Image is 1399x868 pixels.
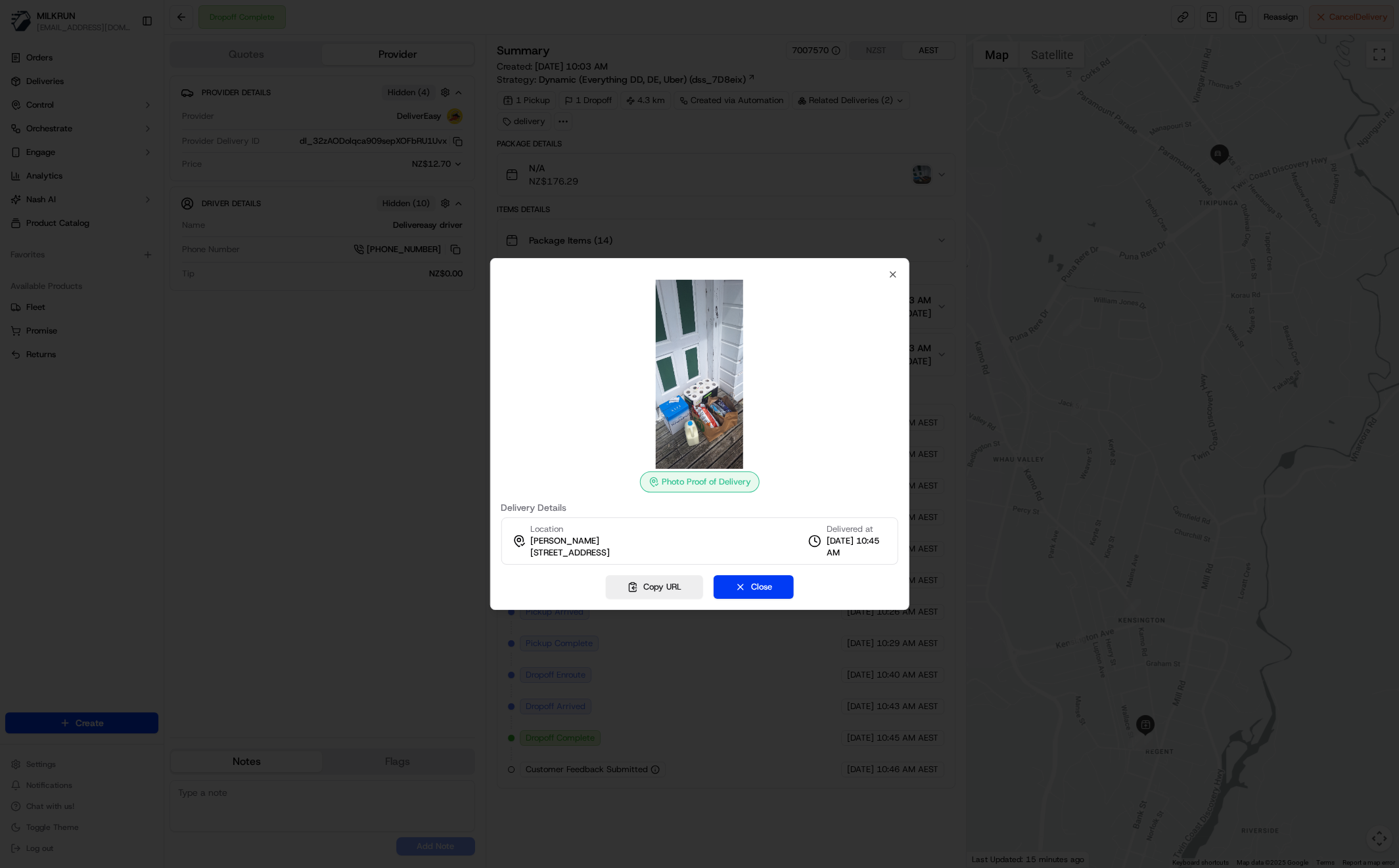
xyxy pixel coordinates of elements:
label: Delivery Details [501,503,898,512]
span: API Documentation [124,190,211,204]
p: Welcome 👋 [13,53,239,74]
div: 📗 [13,192,24,202]
button: Close [714,575,794,599]
span: [STREET_ADDRESS] [530,547,610,559]
img: Nash [13,13,39,39]
span: Location [530,523,563,535]
div: Start new chat [45,125,216,139]
div: 💻 [111,192,122,202]
div: We're available if you need us! [45,139,166,149]
span: [DATE] 10:45 AM [827,535,887,559]
span: Pylon [131,223,159,232]
span: [PERSON_NAME] [530,535,599,547]
input: Got a question? Start typing here... [34,85,237,98]
a: 💻API Documentation [106,185,216,209]
img: photo_proof_of_delivery image [605,280,794,469]
button: Copy URL [606,575,703,599]
a: 📗Knowledge Base [8,185,106,209]
a: Powered byPylon [93,222,159,232]
img: 1736555255976-a54dd68f-1ca7-489b-9aae-adbdc363a1c4 [13,125,37,149]
div: Photo Proof of Delivery [640,471,760,492]
button: Start new chat [223,129,239,145]
span: Delivered at [827,523,887,535]
span: Knowledge Base [26,190,101,204]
